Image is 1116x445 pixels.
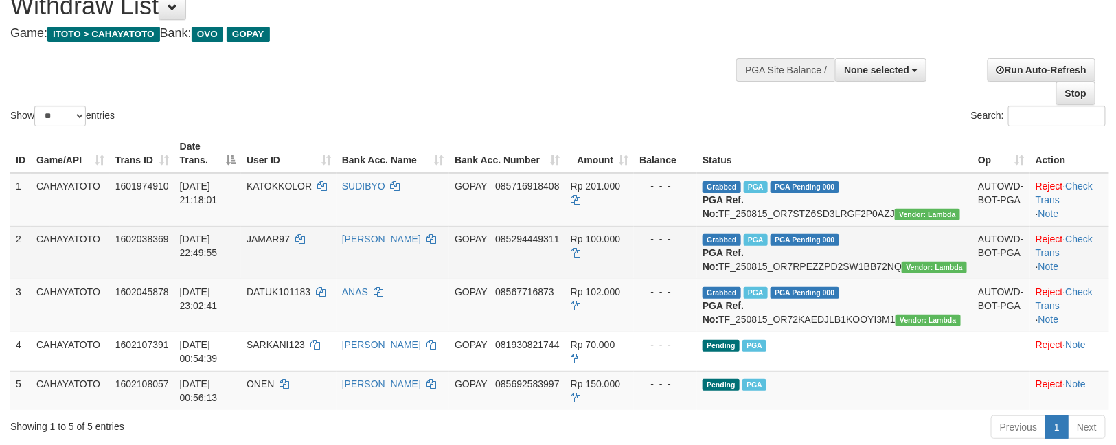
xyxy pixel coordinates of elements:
[571,378,620,389] span: Rp 150.000
[455,181,487,192] span: GOPAY
[744,234,768,246] span: Marked by byjanggotawd3
[639,179,692,193] div: - - -
[639,377,692,391] div: - - -
[247,286,310,297] span: DATUK101183
[342,181,385,192] a: SUDIBYO
[742,340,766,352] span: Marked by byjanggotawd3
[495,233,559,244] span: Copy 085294449311 to clipboard
[744,181,768,193] span: Marked by byjanggotawd3
[697,279,972,332] td: TF_250815_OR72KAEDJLB1KOOYI3M1
[342,286,368,297] a: ANAS
[634,134,697,173] th: Balance
[571,286,620,297] span: Rp 102.000
[972,226,1030,279] td: AUTOWD-BOT-PGA
[639,285,692,299] div: - - -
[495,286,554,297] span: Copy 08567716873 to clipboard
[1036,339,1063,350] a: Reject
[10,27,730,41] h4: Game: Bank:
[1030,134,1109,173] th: Action
[1008,106,1106,126] input: Search:
[1030,173,1109,227] td: · ·
[342,378,421,389] a: [PERSON_NAME]
[697,226,972,279] td: TF_250815_OR7RPEZZPD2SW1BB72NQ
[771,234,839,246] span: PGA Pending
[1036,181,1093,205] a: Check Trans
[742,379,766,391] span: PGA
[703,234,741,246] span: Grabbed
[971,106,1106,126] label: Search:
[697,173,972,227] td: TF_250815_OR7STZ6SD3LRGF2P0AZJ
[495,378,559,389] span: Copy 085692583997 to clipboard
[639,232,692,246] div: - - -
[1030,332,1109,371] td: ·
[571,339,615,350] span: Rp 70.000
[703,181,741,193] span: Grabbed
[495,181,559,192] span: Copy 085716918408 to clipboard
[241,134,337,173] th: User ID: activate to sort column ascending
[703,300,744,325] b: PGA Ref. No:
[571,233,620,244] span: Rp 100.000
[1030,226,1109,279] td: · ·
[455,233,487,244] span: GOPAY
[455,339,487,350] span: GOPAY
[247,339,305,350] span: SARKANI123
[1066,339,1086,350] a: Note
[988,58,1095,82] a: Run Auto-Refresh
[1038,314,1059,325] a: Note
[639,338,692,352] div: - - -
[1036,286,1093,311] a: Check Trans
[449,134,565,173] th: Bank Acc. Number: activate to sort column ascending
[495,339,559,350] span: Copy 081930821744 to clipboard
[771,287,839,299] span: PGA Pending
[565,134,634,173] th: Amount: activate to sort column ascending
[1056,82,1095,105] a: Stop
[703,340,740,352] span: Pending
[571,181,620,192] span: Rp 201.000
[1036,233,1063,244] a: Reject
[342,233,421,244] a: [PERSON_NAME]
[1036,286,1063,297] a: Reject
[972,173,1030,227] td: AUTOWD-BOT-PGA
[1030,279,1109,332] td: · ·
[1036,378,1063,389] a: Reject
[1030,371,1109,410] td: ·
[1036,233,1093,258] a: Check Trans
[455,286,487,297] span: GOPAY
[896,315,961,326] span: Vendor URL: https://order7.1velocity.biz
[697,134,972,173] th: Status
[1045,415,1069,439] a: 1
[895,209,960,220] span: Vendor URL: https://order7.1velocity.biz
[1038,261,1059,272] a: Note
[972,279,1030,332] td: AUTOWD-BOT-PGA
[337,134,449,173] th: Bank Acc. Name: activate to sort column ascending
[771,181,839,193] span: PGA Pending
[703,194,744,219] b: PGA Ref. No:
[247,181,312,192] span: KATOKKOLOR
[844,65,909,76] span: None selected
[991,415,1046,439] a: Previous
[703,247,744,272] b: PGA Ref. No:
[902,262,967,273] span: Vendor URL: https://order7.1velocity.biz
[744,287,768,299] span: Marked by byjanggotawd3
[1038,208,1059,219] a: Note
[972,134,1030,173] th: Op: activate to sort column ascending
[455,378,487,389] span: GOPAY
[1066,378,1086,389] a: Note
[1068,415,1106,439] a: Next
[1036,181,1063,192] a: Reject
[342,339,421,350] a: [PERSON_NAME]
[703,379,740,391] span: Pending
[703,287,741,299] span: Grabbed
[736,58,835,82] div: PGA Site Balance /
[835,58,926,82] button: None selected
